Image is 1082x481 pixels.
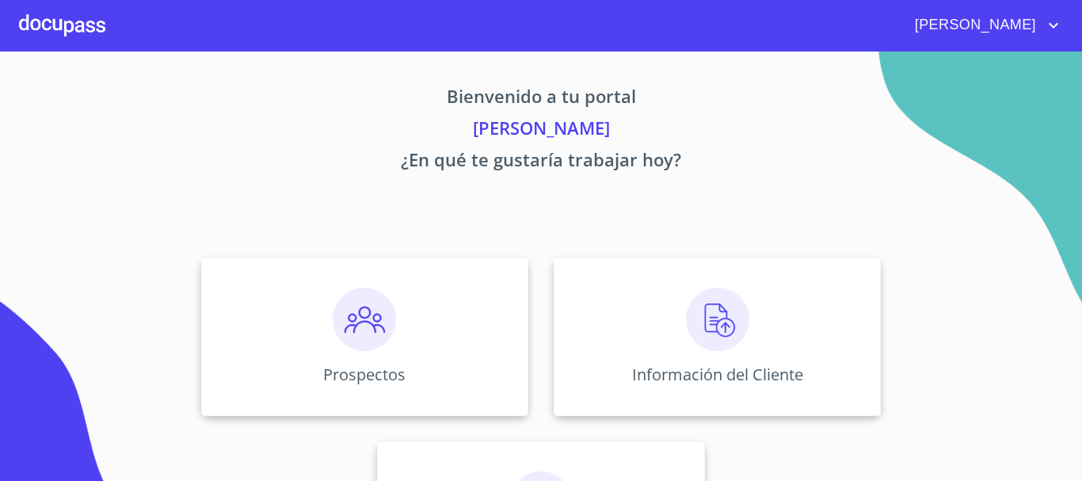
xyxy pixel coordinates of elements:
img: carga.png [686,288,749,351]
button: account of current user [903,13,1063,38]
img: prospectos.png [333,288,396,351]
p: Prospectos [323,364,406,385]
span: [PERSON_NAME] [903,13,1044,38]
p: Bienvenido a tu portal [53,83,1029,115]
p: [PERSON_NAME] [53,115,1029,147]
p: Información del Cliente [632,364,803,385]
p: ¿En qué te gustaría trabajar hoy? [53,147,1029,178]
